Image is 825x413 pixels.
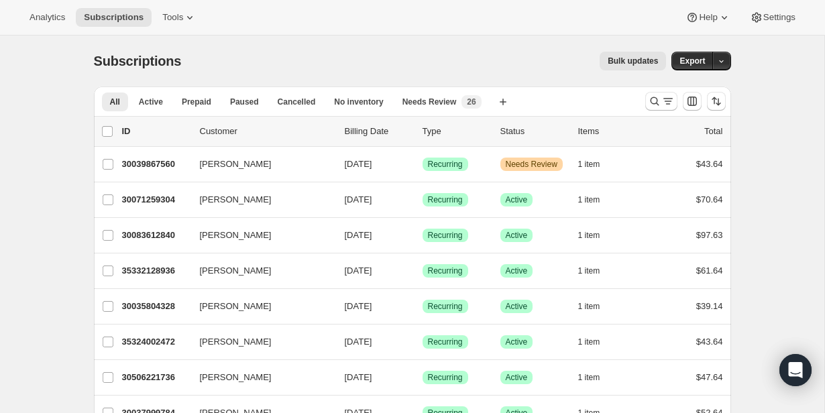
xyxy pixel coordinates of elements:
p: 30083612840 [122,229,189,242]
span: Cancelled [278,97,316,107]
button: Help [677,8,738,27]
button: Tools [154,8,205,27]
button: 1 item [578,368,615,387]
button: [PERSON_NAME] [192,154,326,175]
span: 1 item [578,194,600,205]
span: [DATE] [345,301,372,311]
button: 1 item [578,297,615,316]
button: Search and filter results [645,92,677,111]
button: [PERSON_NAME] [192,225,326,246]
div: 30083612840[PERSON_NAME][DATE]SuccessRecurringSuccessActive1 item$97.63 [122,226,723,245]
span: [PERSON_NAME] [200,371,272,384]
span: [DATE] [345,194,372,204]
span: Active [506,194,528,205]
button: Settings [742,8,804,27]
button: Sort the results [707,92,726,111]
button: 1 item [578,333,615,351]
button: [PERSON_NAME] [192,296,326,317]
span: $43.64 [696,159,723,169]
span: Analytics [30,12,65,23]
p: Status [500,125,567,138]
span: $43.64 [696,337,723,347]
span: [PERSON_NAME] [200,193,272,206]
span: $70.64 [696,194,723,204]
button: Create new view [492,93,514,111]
p: 30035804328 [122,300,189,313]
span: Active [506,301,528,312]
button: [PERSON_NAME] [192,189,326,211]
span: Recurring [428,372,463,383]
span: Needs Review [402,97,457,107]
span: Help [699,12,717,23]
div: Open Intercom Messenger [779,354,812,386]
button: [PERSON_NAME] [192,331,326,353]
span: [DATE] [345,372,372,382]
span: Needs Review [506,159,557,170]
button: Export [671,52,713,70]
p: 30071259304 [122,193,189,206]
button: Analytics [21,8,73,27]
div: 30039867560[PERSON_NAME][DATE]SuccessRecurringWarningNeeds Review1 item$43.64 [122,155,723,174]
button: Customize table column order and visibility [683,92,702,111]
p: Billing Date [345,125,412,138]
button: Subscriptions [76,8,152,27]
span: Subscriptions [94,54,182,68]
div: Items [578,125,645,138]
p: 35324002472 [122,335,189,349]
div: IDCustomerBilling DateTypeStatusItemsTotal [122,125,723,138]
span: Tools [162,12,183,23]
span: [PERSON_NAME] [200,158,272,171]
button: 1 item [578,190,615,209]
p: Total [704,125,722,138]
div: 35324002472[PERSON_NAME][DATE]SuccessRecurringSuccessActive1 item$43.64 [122,333,723,351]
span: Active [506,372,528,383]
span: $97.63 [696,230,723,240]
div: 30035804328[PERSON_NAME][DATE]SuccessRecurringSuccessActive1 item$39.14 [122,297,723,316]
span: Recurring [428,337,463,347]
span: 1 item [578,159,600,170]
span: 1 item [578,372,600,383]
p: 30039867560 [122,158,189,171]
span: Active [506,230,528,241]
button: Bulk updates [600,52,666,70]
span: [DATE] [345,159,372,169]
p: 35332128936 [122,264,189,278]
span: Recurring [428,159,463,170]
span: $61.64 [696,265,723,276]
span: $47.64 [696,372,723,382]
span: Recurring [428,265,463,276]
span: Recurring [428,230,463,241]
span: Active [506,337,528,347]
button: [PERSON_NAME] [192,367,326,388]
span: Active [506,265,528,276]
span: $39.14 [696,301,723,311]
span: 1 item [578,265,600,276]
span: [PERSON_NAME] [200,300,272,313]
span: [PERSON_NAME] [200,229,272,242]
p: Customer [200,125,334,138]
span: 1 item [578,301,600,312]
span: Bulk updates [608,56,658,66]
p: ID [122,125,189,138]
div: 35332128936[PERSON_NAME][DATE]SuccessRecurringSuccessActive1 item$61.64 [122,261,723,280]
span: [DATE] [345,230,372,240]
span: No inventory [334,97,383,107]
span: Subscriptions [84,12,144,23]
span: Prepaid [182,97,211,107]
span: Export [679,56,705,66]
div: 30071259304[PERSON_NAME][DATE]SuccessRecurringSuccessActive1 item$70.64 [122,190,723,209]
span: 1 item [578,230,600,241]
span: Recurring [428,194,463,205]
span: Settings [763,12,795,23]
div: Type [423,125,490,138]
span: [PERSON_NAME] [200,264,272,278]
div: 30506221736[PERSON_NAME][DATE]SuccessRecurringSuccessActive1 item$47.64 [122,368,723,387]
button: 1 item [578,155,615,174]
span: [PERSON_NAME] [200,335,272,349]
span: Paused [230,97,259,107]
button: 1 item [578,226,615,245]
p: 30506221736 [122,371,189,384]
span: [DATE] [345,265,372,276]
span: Recurring [428,301,463,312]
span: Active [139,97,163,107]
